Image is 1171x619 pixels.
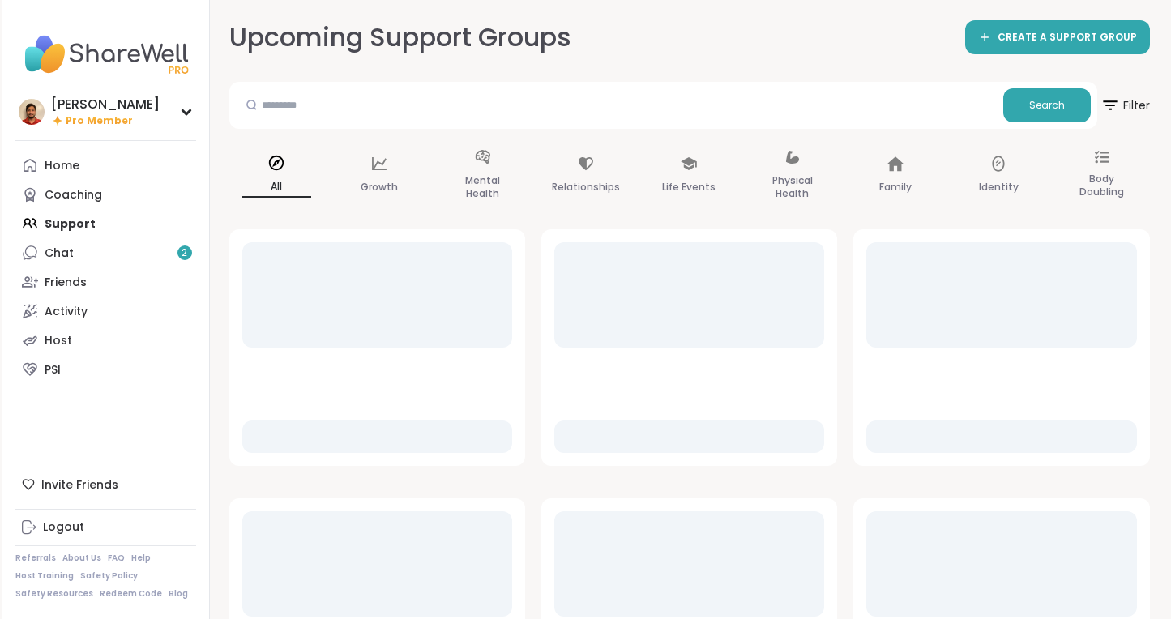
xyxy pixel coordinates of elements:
[361,177,398,197] p: Growth
[15,297,196,326] a: Activity
[182,246,187,260] span: 2
[879,177,912,197] p: Family
[45,187,102,203] div: Coaching
[15,151,196,180] a: Home
[45,333,72,349] div: Host
[552,177,620,197] p: Relationships
[131,553,151,564] a: Help
[15,588,93,600] a: Safety Resources
[1100,86,1150,125] span: Filter
[1003,88,1091,122] button: Search
[15,355,196,384] a: PSI
[1029,98,1065,113] span: Search
[15,513,196,542] a: Logout
[51,96,160,113] div: [PERSON_NAME]
[45,158,79,174] div: Home
[15,470,196,499] div: Invite Friends
[45,362,61,378] div: PSI
[108,553,125,564] a: FAQ
[19,99,45,125] img: Billy
[229,19,571,56] h2: Upcoming Support Groups
[662,177,716,197] p: Life Events
[979,177,1019,197] p: Identity
[45,275,87,291] div: Friends
[758,171,827,203] p: Physical Health
[15,326,196,355] a: Host
[1067,169,1136,202] p: Body Doubling
[1100,82,1150,129] button: Filter
[15,267,196,297] a: Friends
[15,238,196,267] a: Chat2
[45,304,88,320] div: Activity
[998,31,1137,45] span: CREATE A SUPPORT GROUP
[15,570,74,582] a: Host Training
[169,588,188,600] a: Blog
[66,114,133,128] span: Pro Member
[43,519,84,536] div: Logout
[242,177,311,198] p: All
[100,588,162,600] a: Redeem Code
[80,570,138,582] a: Safety Policy
[448,171,517,203] p: Mental Health
[15,180,196,209] a: Coaching
[965,20,1150,54] a: CREATE A SUPPORT GROUP
[62,553,101,564] a: About Us
[45,245,74,262] div: Chat
[15,26,196,83] img: ShareWell Nav Logo
[15,553,56,564] a: Referrals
